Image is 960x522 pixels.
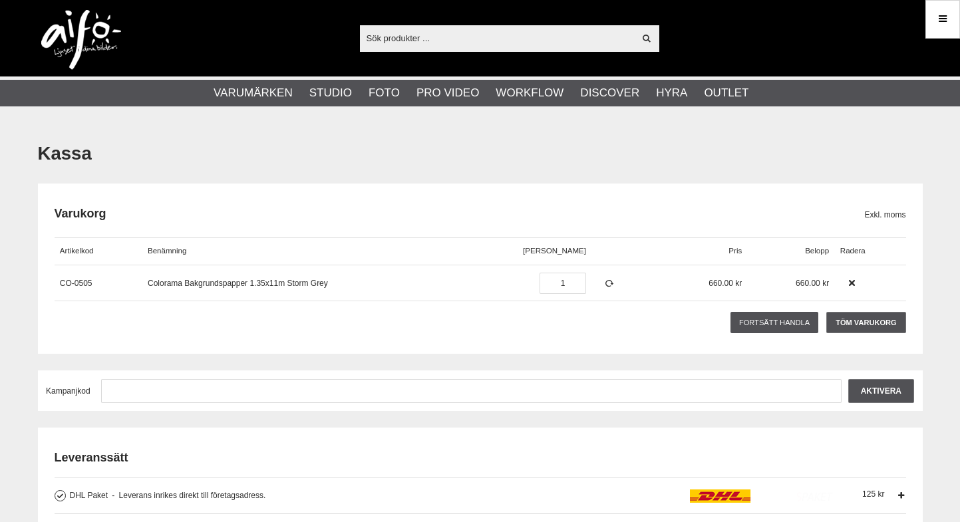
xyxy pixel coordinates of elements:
[826,312,905,333] a: Töm varukorg
[55,450,906,466] h2: Leveranssätt
[360,28,635,48] input: Sök produkter ...
[840,247,866,255] span: Radera
[656,84,687,102] a: Hyra
[369,84,400,102] a: Foto
[416,84,479,102] a: Pro Video
[148,279,328,288] a: Colorama Bakgrundspapper 1.35x11m Storm Grey
[496,84,563,102] a: Workflow
[523,247,586,255] span: [PERSON_NAME]
[309,84,352,102] a: Studio
[796,279,820,288] span: 660.00
[864,209,905,221] span: Exkl. moms
[730,312,818,333] a: Fortsätt handla
[709,279,733,288] span: 660.00
[55,205,865,222] h2: Varukorg
[60,247,94,255] span: Artikelkod
[214,84,293,102] a: Varumärken
[60,279,92,288] a: CO-0505
[70,491,108,500] span: DHL Paket
[580,84,639,102] a: Discover
[805,247,829,255] span: Belopp
[704,84,748,102] a: Outlet
[41,10,121,70] img: logo.png
[862,489,884,499] span: 125
[46,386,90,396] span: Kampanjkod
[148,247,186,255] span: Benämning
[112,491,265,500] span: Leverans inrikes direkt till företagsadress.
[848,379,914,403] input: Aktivera
[690,489,834,503] img: icon_dhl.png
[728,247,742,255] span: Pris
[38,141,923,167] h1: Kassa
